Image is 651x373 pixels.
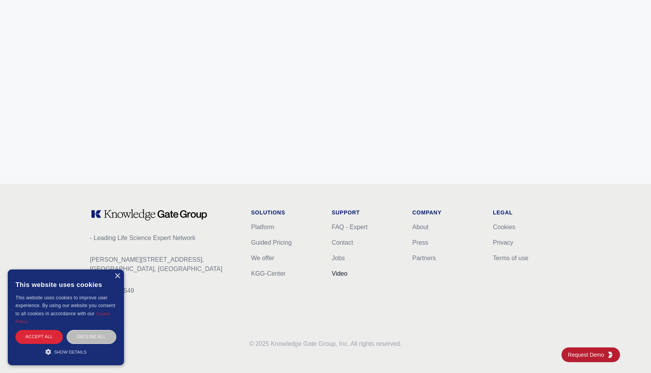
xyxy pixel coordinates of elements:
[251,239,292,246] a: Guided Pricing
[251,255,274,261] a: We offer
[332,255,345,261] a: Jobs
[15,275,116,294] div: This website uses cookies
[90,233,239,243] p: - Leading Life Science Expert Network
[90,255,239,274] p: [PERSON_NAME][STREET_ADDRESS], [GEOGRAPHIC_DATA], [GEOGRAPHIC_DATA]
[568,351,607,359] span: Request Demo
[412,255,436,261] a: Partners
[251,224,274,230] a: Platform
[332,224,367,230] a: FAQ - Expert
[67,330,116,344] div: Decline all
[90,339,561,349] p: 2025 Knowledge Gate Group, Inc. All rights reserved.
[54,350,87,354] span: Show details
[251,270,286,277] a: KGG-Center
[561,347,620,362] a: Request DemoKGG
[15,295,115,316] span: This website uses cookies to improve user experience. By using our website you consent to all coo...
[493,224,515,230] a: Cookies
[332,239,353,246] a: Contact
[15,348,116,356] div: Show details
[493,255,529,261] a: Terms of use
[607,352,613,358] img: KGG
[90,286,239,295] p: CVR: 40302549
[332,209,400,216] h1: Support
[493,239,513,246] a: Privacy
[15,311,110,324] a: Cookie Policy
[114,273,120,279] div: Close
[249,340,254,347] span: ©
[612,336,651,373] iframe: Chat Widget
[412,224,429,230] a: About
[412,239,428,246] a: Press
[412,209,480,216] h1: Company
[15,330,63,344] div: Accept all
[493,209,561,216] h1: Legal
[332,270,348,277] a: Video
[251,209,319,216] h1: Solutions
